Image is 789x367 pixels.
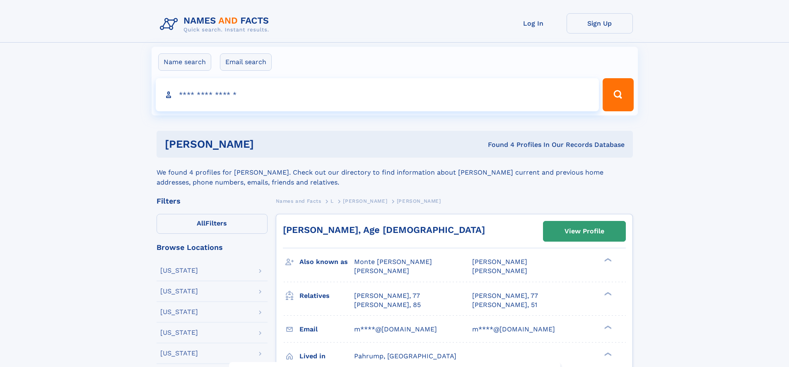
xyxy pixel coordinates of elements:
[602,291,612,296] div: ❯
[299,255,354,269] h3: Also known as
[160,350,198,357] div: [US_STATE]
[276,196,321,206] a: Names and Facts
[472,258,527,266] span: [PERSON_NAME]
[354,291,420,300] a: [PERSON_NAME], 77
[371,140,625,149] div: Found 4 Profiles In Our Records Database
[158,53,211,71] label: Name search
[354,352,456,360] span: Pahrump, [GEOGRAPHIC_DATA]
[160,288,198,295] div: [US_STATE]
[354,267,409,275] span: [PERSON_NAME]
[157,197,268,205] div: Filters
[343,196,387,206] a: [PERSON_NAME]
[160,329,198,336] div: [US_STATE]
[157,13,276,36] img: Logo Names and Facts
[602,351,612,357] div: ❯
[397,198,441,204] span: [PERSON_NAME]
[472,267,527,275] span: [PERSON_NAME]
[299,289,354,303] h3: Relatives
[331,198,334,204] span: L
[197,219,205,227] span: All
[472,300,537,309] a: [PERSON_NAME], 51
[603,78,633,111] button: Search Button
[157,158,633,187] div: We found 4 profiles for [PERSON_NAME]. Check out our directory to find information about [PERSON_...
[165,139,371,149] h1: [PERSON_NAME]
[160,309,198,315] div: [US_STATE]
[472,291,538,300] a: [PERSON_NAME], 77
[331,196,334,206] a: L
[220,53,272,71] label: Email search
[283,225,485,235] a: [PERSON_NAME], Age [DEMOGRAPHIC_DATA]
[157,244,268,251] div: Browse Locations
[156,78,599,111] input: search input
[160,267,198,274] div: [US_STATE]
[157,214,268,234] label: Filters
[500,13,567,34] a: Log In
[543,221,625,241] a: View Profile
[565,222,604,241] div: View Profile
[343,198,387,204] span: [PERSON_NAME]
[299,349,354,363] h3: Lived in
[602,324,612,330] div: ❯
[354,258,432,266] span: Monte [PERSON_NAME]
[602,257,612,263] div: ❯
[354,300,421,309] a: [PERSON_NAME], 85
[567,13,633,34] a: Sign Up
[299,322,354,336] h3: Email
